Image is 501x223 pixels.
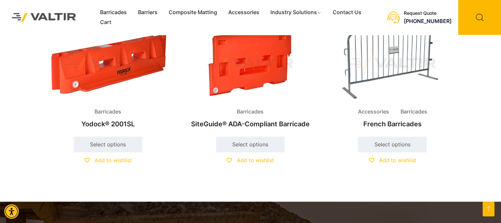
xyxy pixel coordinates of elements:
[223,8,265,17] a: Accessories
[45,117,171,131] h2: Yodock® 2001SL
[353,107,394,117] span: Accessories
[358,136,427,152] a: Select options for “French Barricades”
[95,8,132,17] a: Barricades
[163,8,223,17] a: Composite Matting
[95,157,132,163] span: Add to wishlist
[327,8,367,17] a: Contact Us
[395,107,432,117] span: Barricades
[232,107,268,117] span: Barricades
[84,157,132,163] a: Add to wishlist
[329,117,456,131] h2: French Barricades
[5,6,83,28] img: Valtir Rentals
[483,202,494,216] a: Open this option
[404,18,452,24] a: call (888) 496-3625
[45,26,171,132] a: BarricadesYodock® 2001SL
[227,157,274,163] a: Add to wishlist
[187,117,313,131] h2: SiteGuide® ADA-Compliant Barricade
[265,8,327,17] a: Industry Solutions
[329,26,456,132] a: Accessories BarricadesFrench Barricades
[216,136,285,152] a: Select options for “SiteGuide® ADA-Compliant Barricade”
[237,157,274,163] span: Add to wishlist
[90,107,126,117] span: Barricades
[45,26,171,102] img: Barricades
[74,136,142,152] a: Select options for “Yodock® 2001SL”
[404,11,452,16] div: Request Quote
[369,157,416,163] a: Add to wishlist
[4,204,19,219] div: Accessibility Menu
[187,26,313,132] a: BarricadesSiteGuide® ADA-Compliant Barricade
[329,26,456,102] img: Accessories
[379,157,416,163] span: Add to wishlist
[187,26,313,102] img: Barricades
[132,8,163,17] a: Barriers
[95,17,117,27] a: Cart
